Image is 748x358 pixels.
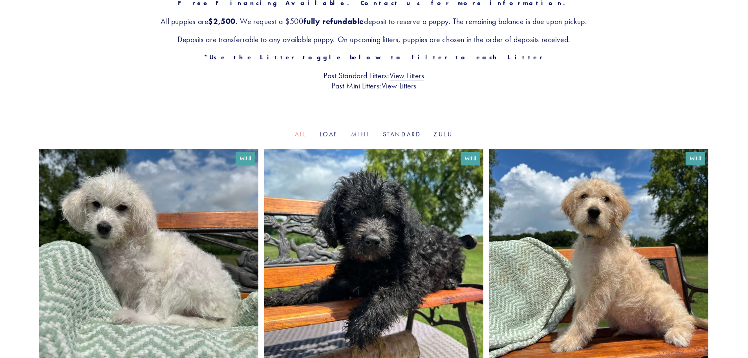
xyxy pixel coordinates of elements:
[208,17,236,26] strong: $2,500
[39,16,709,26] h3: All puppies are . We request a $500 deposit to reserve a puppy. The remaining balance is due upon...
[304,17,364,26] strong: fully refundable
[320,130,338,138] a: Loaf
[383,130,421,138] a: Standard
[351,130,370,138] a: Mini
[295,130,307,138] a: All
[382,81,417,91] a: View Litters
[433,130,453,138] a: Zulu
[39,70,709,91] h3: Past Standard Litters: Past Mini Litters:
[39,34,709,44] h3: Deposits are transferrable to any available puppy. On upcoming litters, puppies are chosen in the...
[390,71,424,81] a: View Litters
[204,53,544,61] strong: *Use the Litter toggle below to filter to each Litter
